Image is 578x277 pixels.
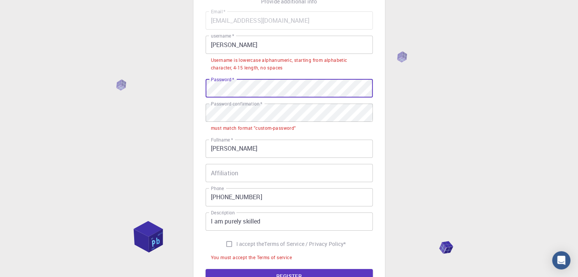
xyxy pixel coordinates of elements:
[211,57,367,72] div: Username is lowercase alphanumeric, starting from alphabetic character, 4-15 length, no spaces
[211,33,234,39] label: username
[211,254,292,261] div: You must accept the Terms of service
[552,251,570,269] div: Open Intercom Messenger
[211,8,225,15] label: Email
[211,209,235,216] label: Description
[264,240,346,248] p: Terms of Service / Privacy Policy *
[236,240,264,248] span: I accept the
[211,124,296,132] div: must match format "custom-password"
[211,137,233,143] label: Fullname
[264,240,346,248] a: Terms of Service / Privacy Policy*
[211,76,234,83] label: Password
[211,101,262,107] label: Password confirmation
[211,185,224,192] label: Phone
